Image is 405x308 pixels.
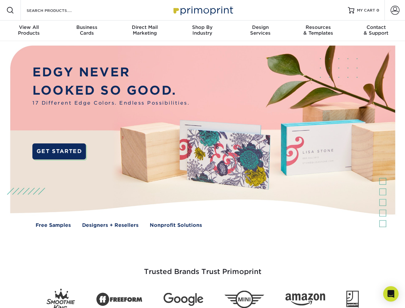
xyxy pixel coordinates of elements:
div: Services [232,24,289,36]
a: BusinessCards [58,21,115,41]
span: Shop By [173,24,231,30]
img: Primoprint [171,3,235,17]
span: Direct Mail [116,24,173,30]
div: & Templates [289,24,347,36]
span: 17 Different Edge Colors. Endless Possibilities. [32,99,190,107]
p: EDGY NEVER [32,63,190,81]
span: Design [232,24,289,30]
div: Marketing [116,24,173,36]
a: Shop ByIndustry [173,21,231,41]
input: SEARCH PRODUCTS..... [26,6,89,14]
a: Free Samples [36,222,71,229]
img: Amazon [285,294,325,306]
div: & Support [347,24,405,36]
span: Business [58,24,115,30]
img: Goodwill [346,291,359,308]
div: Open Intercom Messenger [383,286,399,302]
span: 0 [376,8,379,13]
p: LOOKED SO GOOD. [32,81,190,100]
a: Resources& Templates [289,21,347,41]
span: Resources [289,24,347,30]
a: GET STARTED [32,143,86,159]
span: Contact [347,24,405,30]
img: Google [164,293,203,306]
a: Contact& Support [347,21,405,41]
a: DesignServices [232,21,289,41]
div: Cards [58,24,115,36]
div: Industry [173,24,231,36]
h3: Trusted Brands Trust Primoprint [15,252,390,284]
a: Direct MailMarketing [116,21,173,41]
a: Nonprofit Solutions [150,222,202,229]
a: Designers + Resellers [82,222,139,229]
iframe: Google Customer Reviews [2,288,55,306]
span: MY CART [357,8,375,13]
